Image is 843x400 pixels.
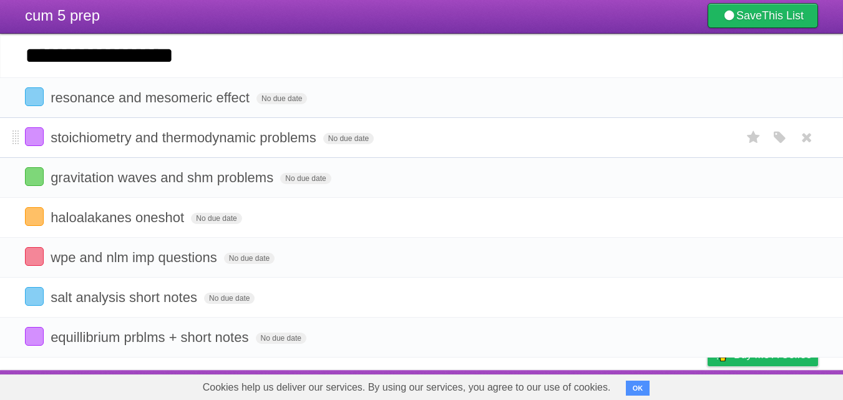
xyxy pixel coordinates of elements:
[542,373,568,397] a: About
[51,170,276,185] span: gravitation waves and shm problems
[708,3,818,28] a: SaveThis List
[51,130,319,145] span: stoichiometry and thermodynamic problems
[51,250,220,265] span: wpe and nlm imp questions
[762,9,804,22] b: This List
[25,247,44,266] label: Done
[734,344,812,366] span: Buy me a coffee
[691,373,724,397] a: Privacy
[583,373,633,397] a: Developers
[25,287,44,306] label: Done
[323,133,374,144] span: No due date
[25,167,44,186] label: Done
[224,253,275,264] span: No due date
[25,207,44,226] label: Done
[25,7,100,24] span: cum 5 prep
[256,333,306,344] span: No due date
[190,375,623,400] span: Cookies help us deliver our services. By using our services, you agree to our use of cookies.
[51,290,200,305] span: salt analysis short notes
[256,93,307,104] span: No due date
[204,293,255,304] span: No due date
[739,373,818,397] a: Suggest a feature
[25,87,44,106] label: Done
[25,327,44,346] label: Done
[51,329,251,345] span: equillibrium prblms + short notes
[51,210,187,225] span: haloalakanes oneshot
[742,127,766,148] label: Star task
[191,213,241,224] span: No due date
[25,127,44,146] label: Done
[51,90,253,105] span: resonance and mesomeric effect
[626,381,650,396] button: OK
[649,373,676,397] a: Terms
[280,173,331,184] span: No due date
